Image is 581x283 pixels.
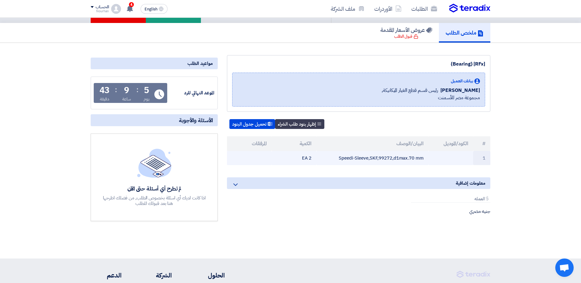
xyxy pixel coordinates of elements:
div: ساعة [122,96,131,102]
div: مواعيد الطلب [91,58,218,69]
div: : [136,84,138,95]
a: الطلبات [406,2,442,16]
span: مجموعة مصر للأسمنت [438,94,480,101]
div: 9 [124,86,129,95]
span: الأسئلة والأجوبة [179,117,213,124]
div: Nourhan [91,9,109,13]
span: 4 [129,2,134,7]
li: الحلول [190,271,225,280]
div: : [115,84,117,95]
th: البيان/الوصف [316,136,428,151]
div: يوم [144,96,149,102]
td: Speedi-Sleeve,SKF,99272,d1max.70 mm [316,151,428,165]
th: الكمية [272,136,316,151]
div: دقيقة [100,96,109,102]
button: إظهار بنود طلب الشراء [275,119,324,129]
h5: ملخص الطلب [446,29,484,36]
span: رئيس قسم قطع الغيار الميكانيكة, [382,87,438,94]
div: 5 [144,86,149,95]
div: العمله [411,196,490,203]
div: قبول الطلب [394,33,418,40]
th: # [473,136,490,151]
img: profile_test.png [111,4,121,14]
span: English [145,7,157,11]
span: [PERSON_NAME] [440,87,480,94]
div: لم تطرح أي أسئلة حتى الآن [102,185,206,192]
div: الحساب [96,5,109,10]
span: بيانات العميل [451,78,473,84]
h5: عروض الأسعار المقدمة [380,26,432,33]
div: 43 [100,86,110,95]
span: معلومات إضافية [456,180,485,187]
button: تحميل جدول البنود [229,119,275,129]
div: اذا كانت لديك أي اسئلة بخصوص الطلب, من فضلك اطرحها هنا بعد قبولك للطلب [102,195,206,206]
a: ملف الشركة [326,2,369,16]
a: ملخص الطلب [439,23,490,43]
img: Teradix logo [449,4,490,13]
li: الشركة [140,271,172,280]
div: جنيه مصري [409,208,490,214]
div: الموعد النهائي للرد [168,89,214,96]
button: English [141,4,168,14]
div: Open chat [555,258,574,277]
li: الدعم [91,271,122,280]
th: الكود/الموديل [428,136,473,151]
div: [RFx] {Bearing} [232,60,485,68]
td: 2 EA [272,151,316,165]
a: عروض الأسعار المقدمة قبول الطلب [374,23,439,43]
th: المرفقات [227,136,272,151]
td: 1 [473,151,490,165]
a: الأوردرات [369,2,406,16]
img: empty_state_list.svg [137,149,172,177]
